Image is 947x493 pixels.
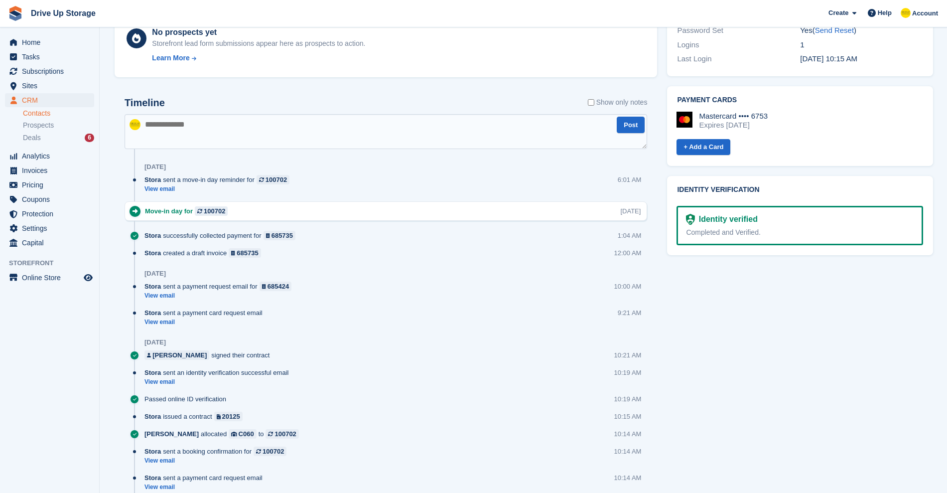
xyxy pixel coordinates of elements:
a: menu [5,64,94,78]
a: View email [144,292,296,300]
div: 10:21 AM [614,350,641,360]
a: 685735 [264,231,296,240]
span: Account [912,8,938,18]
div: Yes [800,25,923,36]
span: Settings [22,221,82,235]
a: Preview store [82,272,94,284]
div: sent a payment request email for [144,282,296,291]
a: View email [144,318,268,327]
a: menu [5,207,94,221]
div: 20125 [222,412,240,421]
div: [PERSON_NAME] [152,350,207,360]
a: + Add a Card [676,139,730,156]
div: successfully collected payment for [144,231,300,240]
a: menu [5,149,94,163]
span: Help [878,8,892,18]
a: menu [5,164,94,177]
div: 10:14 AM [614,473,641,483]
div: 100702 [204,206,225,216]
img: Identity Verification Ready [686,214,694,225]
div: 1 [800,39,923,51]
div: 10:14 AM [614,447,641,456]
span: CRM [22,93,82,107]
span: Pricing [22,178,82,192]
a: 100702 [254,447,286,456]
div: sent a booking confirmation for [144,447,291,456]
a: 100702 [257,175,289,184]
div: 100702 [263,447,284,456]
a: menu [5,50,94,64]
a: menu [5,79,94,93]
span: Protection [22,207,82,221]
a: [PERSON_NAME] [144,350,209,360]
img: Mastercard Logo [676,112,692,128]
div: issued a contract [144,412,248,421]
a: Send Reset [815,26,854,34]
div: signed their contract [144,350,274,360]
div: No prospects yet [152,26,365,38]
span: Storefront [9,258,99,268]
div: 10:19 AM [614,394,641,404]
span: Stora [144,368,161,377]
a: View email [144,457,291,465]
div: Expires [DATE] [699,121,768,130]
div: 10:19 AM [614,368,641,377]
span: Subscriptions [22,64,82,78]
a: menu [5,178,94,192]
div: allocated to [144,429,304,439]
img: Crispin Vitoria [130,119,140,130]
div: 100702 [274,429,296,439]
div: sent a payment card request email [144,308,268,318]
span: Coupons [22,192,82,206]
div: Completed and Verified. [686,227,914,238]
a: 685735 [229,248,261,258]
div: Password Set [677,25,800,36]
a: menu [5,192,94,206]
div: [DATE] [620,206,641,216]
span: Stora [144,308,161,318]
img: Crispin Vitoria [901,8,911,18]
span: [PERSON_NAME] [144,429,199,439]
div: 9:21 AM [618,308,642,318]
a: 20125 [214,412,243,421]
span: Home [22,35,82,49]
span: Stora [144,248,161,258]
span: Create [828,8,848,18]
span: Capital [22,236,82,250]
div: 12:00 AM [614,248,641,258]
div: Logins [677,39,800,51]
div: [DATE] [144,338,166,346]
span: ( ) [812,26,856,34]
a: menu [5,93,94,107]
div: created a draft invoice [144,248,266,258]
div: [DATE] [144,163,166,171]
a: C060 [229,429,257,439]
a: View email [144,483,268,492]
label: Show only notes [588,97,648,108]
div: Storefront lead form submissions appear here as prospects to action. [152,38,365,49]
a: 100702 [195,206,228,216]
span: Tasks [22,50,82,64]
span: Stora [144,175,161,184]
div: 10:14 AM [614,429,641,439]
div: Last Login [677,53,800,65]
span: Stora [144,447,161,456]
div: 685735 [271,231,293,240]
input: Show only notes [588,97,594,108]
h2: Payment cards [677,96,923,104]
a: menu [5,221,94,235]
div: Identity verified [695,213,758,225]
a: menu [5,35,94,49]
h2: Identity verification [677,186,923,194]
span: Deals [23,133,41,143]
a: 685424 [260,282,292,291]
div: Move-in day for [145,206,233,216]
span: Sites [22,79,82,93]
a: menu [5,271,94,285]
div: Passed online ID verification [144,394,231,404]
div: Mastercard •••• 6753 [699,112,768,121]
a: 100702 [266,429,298,439]
div: Learn More [152,53,189,63]
div: sent a move-in day reminder for [144,175,294,184]
span: Stora [144,473,161,483]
